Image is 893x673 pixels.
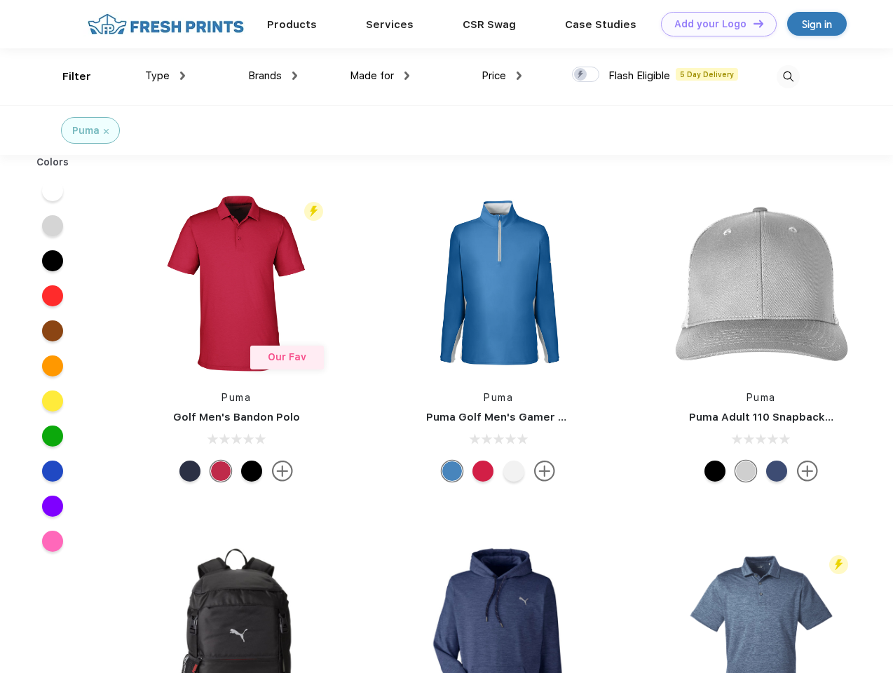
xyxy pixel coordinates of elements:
img: func=resize&h=266 [143,190,329,376]
div: Sign in [802,16,832,32]
img: DT [754,20,763,27]
div: Navy Blazer [179,461,200,482]
a: Puma [221,392,251,403]
div: Puma Black [241,461,262,482]
span: Price [482,69,506,82]
a: Products [267,18,317,31]
span: 5 Day Delivery [676,68,738,81]
div: Add your Logo [674,18,747,30]
a: CSR Swag [463,18,516,31]
span: Flash Eligible [608,69,670,82]
img: more.svg [272,461,293,482]
img: dropdown.png [517,72,522,80]
span: Our Fav [268,351,306,362]
img: desktop_search.svg [777,65,800,88]
div: Bright Cobalt [442,461,463,482]
img: func=resize&h=266 [668,190,854,376]
img: fo%20logo%202.webp [83,12,248,36]
a: Puma Golf Men's Gamer Golf Quarter-Zip [426,411,648,423]
img: func=resize&h=266 [405,190,592,376]
img: filter_cancel.svg [104,129,109,134]
div: Ski Patrol [472,461,493,482]
img: flash_active_toggle.svg [829,555,848,574]
img: dropdown.png [292,72,297,80]
span: Type [145,69,170,82]
a: Puma [484,392,513,403]
div: Peacoat Qut Shd [766,461,787,482]
a: Puma [747,392,776,403]
div: Puma [72,123,100,138]
img: flash_active_toggle.svg [304,202,323,221]
img: more.svg [534,461,555,482]
span: Brands [248,69,282,82]
img: dropdown.png [180,72,185,80]
a: Sign in [787,12,847,36]
a: Golf Men's Bandon Polo [173,411,300,423]
a: Services [366,18,414,31]
img: more.svg [797,461,818,482]
div: Filter [62,69,91,85]
div: Bright White [503,461,524,482]
span: Made for [350,69,394,82]
div: Ski Patrol [210,461,231,482]
div: Pma Blk Pma Blk [704,461,725,482]
div: Quarry Brt Whit [735,461,756,482]
img: dropdown.png [404,72,409,80]
div: Colors [26,155,80,170]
